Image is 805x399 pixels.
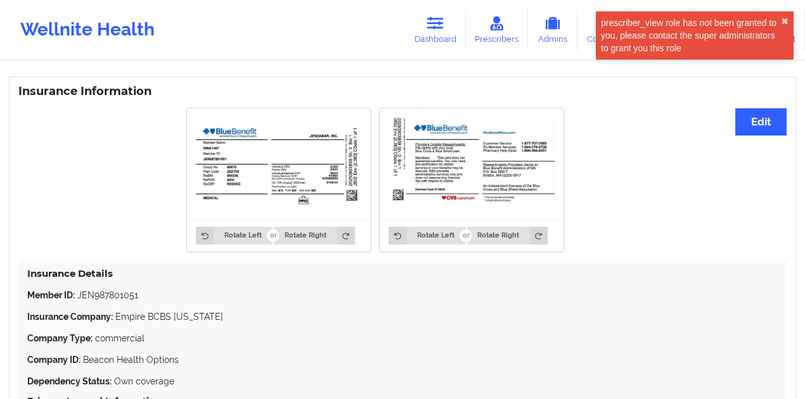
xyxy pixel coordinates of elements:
[27,332,778,345] p: commercial
[389,117,555,209] img: Grace Campbell
[27,376,112,386] strong: Dependency Status:
[27,310,778,323] p: Empire BCBS [US_STATE]
[528,9,577,51] a: Admins
[18,84,787,99] h3: Insurance Information
[27,290,75,300] strong: Member ID:
[27,289,778,301] p: JEN987801051
[467,227,548,244] button: Rotate Right
[601,16,781,54] div: prescriber_view role has not been granted to you, please contact the super administrators to gran...
[389,227,465,244] button: Rotate Left
[27,375,778,388] p: Own coverage
[27,312,113,322] strong: Insurance Company:
[781,16,789,27] button: close
[196,227,272,244] button: Rotate Left
[274,227,355,244] button: Rotate Right
[735,108,787,136] button: Edit
[27,353,778,366] p: Beacon Health Options
[27,267,778,279] h4: Insurance Details
[577,9,630,51] a: Coaches
[27,333,93,343] strong: Company Type:
[405,9,466,51] a: Dashboard
[466,9,529,51] a: Prescribers
[27,355,80,365] strong: Company ID:
[196,117,362,211] img: Grace Campbell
